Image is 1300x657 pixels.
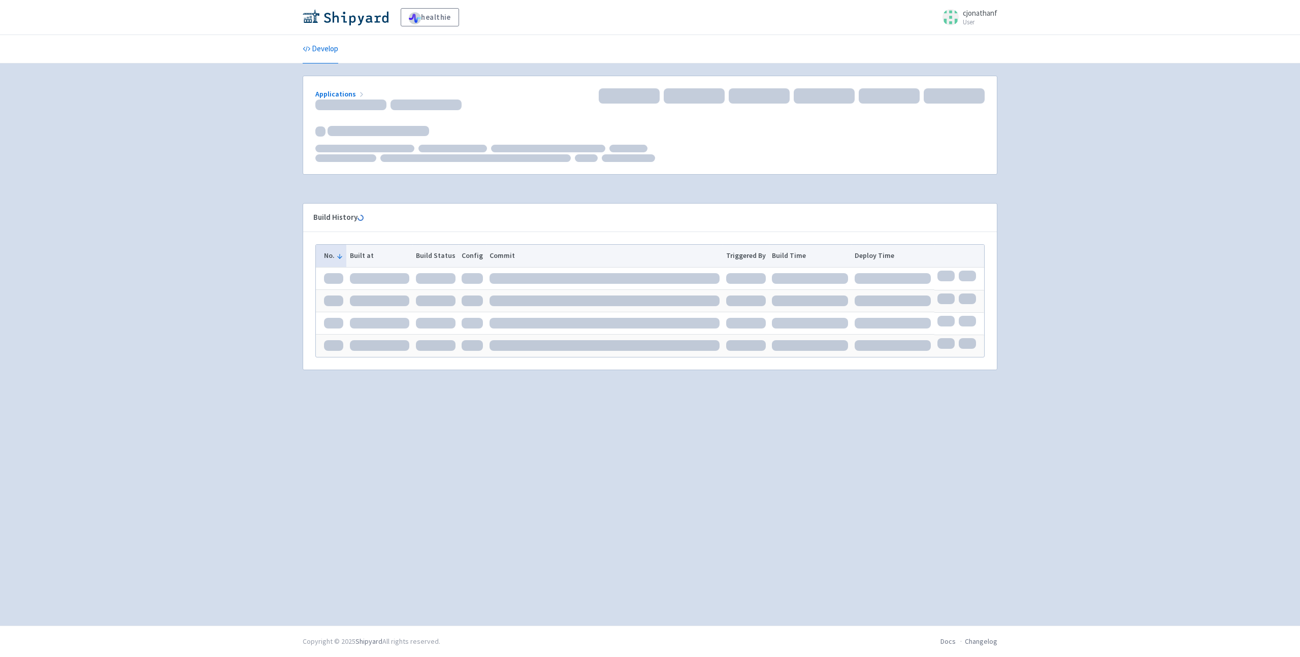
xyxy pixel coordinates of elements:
[459,245,486,267] th: Config
[303,9,388,25] img: Shipyard logo
[324,250,343,261] button: No.
[723,245,769,267] th: Triggered By
[315,89,366,98] a: Applications
[963,19,997,25] small: User
[346,245,412,267] th: Built at
[852,245,934,267] th: Deploy Time
[963,8,997,18] span: cjonathanf
[936,9,997,25] a: cjonathanf User
[965,637,997,646] a: Changelog
[303,636,440,647] div: Copyright © 2025 All rights reserved.
[940,637,956,646] a: Docs
[486,245,723,267] th: Commit
[355,637,382,646] a: Shipyard
[303,35,338,63] a: Develop
[313,212,970,223] div: Build History
[401,8,459,26] a: healthie
[412,245,459,267] th: Build Status
[769,245,852,267] th: Build Time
